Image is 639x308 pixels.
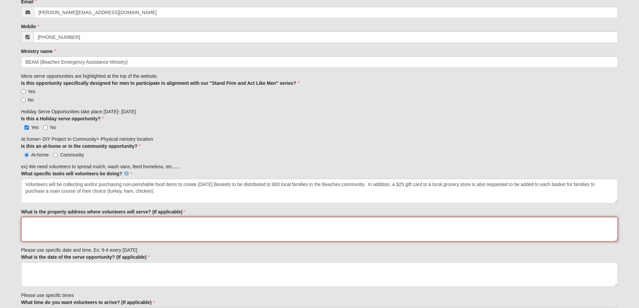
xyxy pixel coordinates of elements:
[31,152,49,158] span: At-home
[28,97,34,103] span: No
[21,98,25,102] input: No
[50,125,56,130] span: No
[21,48,56,55] label: Ministry name
[21,170,132,177] label: What specific tasks will volunteers be doing?
[31,125,39,130] span: Yes
[21,254,150,260] label: What is the date of the serve opportunity? (If applicable)
[21,80,300,86] label: Is this opportunity specifically designed for men to participate in alignment with our "Stand Fir...
[21,299,155,306] label: What time do you want volunteers to arrive? (If applicable)
[28,89,36,94] span: Yes
[53,153,58,157] input: Community
[24,125,29,130] input: Yes
[21,115,104,122] label: Is this a Holiday serve opportunity?
[21,89,25,94] input: Yes
[21,23,39,30] label: Mobile
[60,152,84,158] span: Community
[24,153,29,157] input: At-home
[43,125,48,130] input: No
[21,208,186,215] label: What is the property address where volunteers will serve? (If applicable)
[21,143,141,149] label: Is this an at-home or in the community opportunity?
